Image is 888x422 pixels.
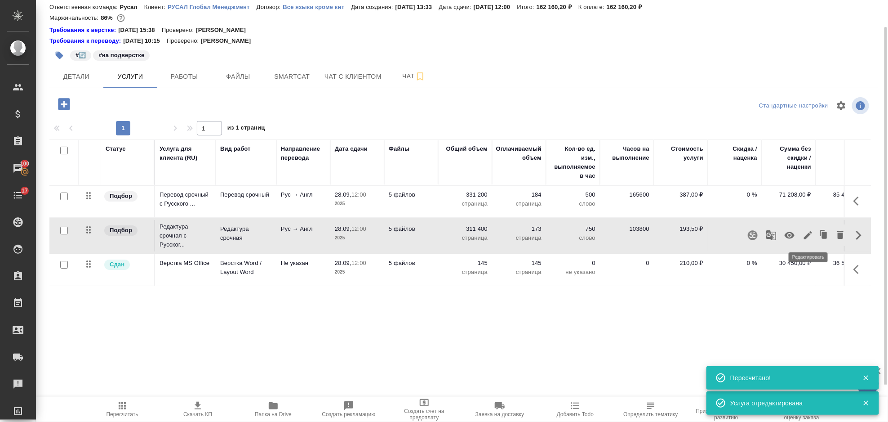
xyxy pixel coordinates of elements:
p: 184 [497,190,542,199]
p: 5 файлов [389,190,434,199]
div: Нажми, чтобы открыть папку с инструкцией [49,36,123,45]
div: Услуга для клиента (RU) [160,144,211,162]
div: Дата сдачи [335,144,368,153]
p: Договор: [257,4,283,10]
p: Маржинальность: [49,14,101,21]
a: РУСАЛ Глобал Менеджмент [168,3,257,10]
p: 12:00 [351,191,366,198]
p: 750 [551,224,595,233]
p: 2025 [335,233,380,242]
p: Подбор [110,226,132,235]
p: 28.09, [335,191,351,198]
span: Посмотреть информацию [852,97,871,114]
span: на подверстке [92,51,151,58]
button: Добавить услугу [52,95,76,113]
span: Детали [55,71,98,82]
button: Добавить тэг [49,45,69,65]
button: Показать кнопки [848,259,870,280]
p: 162 160,20 ₽ [607,4,648,10]
p: Ответственная команда: [49,4,120,10]
p: 12:00 [351,260,366,266]
button: Показать кнопки [848,190,870,212]
div: Файлы [389,144,409,153]
button: Рекомендация движка МТ [760,224,782,246]
span: из 1 страниц [227,122,265,135]
div: Нажми, чтобы открыть папку с инструкцией [49,26,118,35]
div: Часов на выполнение [604,144,649,162]
p: Подбор [110,192,132,201]
button: Привязать к услуге проект Smartcat [742,224,764,246]
p: 5 файлов [389,224,434,233]
p: страница [443,233,488,242]
p: [DATE] 15:38 [118,26,162,35]
p: #на подверстке [98,51,144,60]
div: Оплачиваемый объем [496,144,542,162]
button: Скрыть кнопки [848,224,870,246]
span: 17 [16,186,33,195]
p: РУСАЛ Глобал Менеджмент [168,4,257,10]
p: 85 449,60 ₽ [820,190,865,199]
p: Все языки кроме кит [283,4,351,10]
p: 311 400 [443,224,488,233]
a: Требования к верстке: [49,26,118,35]
div: Сумма без скидки / наценки [766,144,811,171]
p: 0 % [712,190,757,199]
p: 28.09, [335,225,351,232]
p: Верстка Word / Layout Word [220,259,272,277]
p: страница [497,233,542,242]
span: Чат с клиентом [324,71,382,82]
td: 0 [600,254,654,286]
p: 387,00 ₽ [658,190,703,199]
div: Скидка / наценка [712,144,757,162]
p: Дата сдачи: [439,4,473,10]
p: не указано [551,268,595,277]
a: Требования к переводу: [49,36,123,45]
p: 210,00 ₽ [658,259,703,268]
p: [DATE] 12:00 [474,4,517,10]
p: страница [497,199,542,208]
p: 173 [497,224,542,233]
p: Перевод срочный [220,190,272,199]
p: 30 450,00 ₽ [766,259,811,268]
p: 2025 [335,199,380,208]
a: 17 [2,184,34,207]
p: Сдан [110,260,124,269]
span: 100 [15,159,35,168]
p: 86% [101,14,115,21]
p: Русал [120,4,144,10]
p: 12:00 [351,225,366,232]
span: Файлы [217,71,260,82]
p: 145 [497,259,542,268]
div: Пересчитано! [730,373,849,382]
p: 0 % [712,224,757,233]
p: Редактура срочная [220,224,272,242]
p: слово [551,199,595,208]
svg: Подписаться [415,71,426,82]
p: Проверено: [162,26,196,35]
span: Услуги [109,71,152,82]
div: Услуга отредактирована [730,399,849,408]
p: 5 файлов [389,259,434,268]
p: Проверено: [167,36,201,45]
p: [PERSON_NAME] [196,26,253,35]
p: 331 200 [443,190,488,199]
span: Настроить таблицу [830,95,852,117]
a: 100 [2,157,34,180]
span: Работы [163,71,206,82]
p: 28.09, [335,260,351,266]
p: 2025 [335,268,380,277]
p: 36 540,00 ₽ [820,259,865,268]
p: страница [497,268,542,277]
div: Общий объем [446,144,488,153]
p: Редактура срочная с Русског... [160,222,211,249]
div: Кол-во ед. изм., выполняемое в час [551,144,595,180]
p: 145 [443,259,488,268]
span: Smartcat [271,71,314,82]
p: 71 208,00 ₽ [766,190,811,199]
button: 2940.30 UAH; 12821.40 RUB; [115,12,127,24]
button: Закрыть [857,374,875,382]
td: 165600 [600,186,654,217]
p: Клиент: [144,4,168,10]
p: страница [443,268,488,277]
p: Перевод срочный с Русского ... [160,190,211,208]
